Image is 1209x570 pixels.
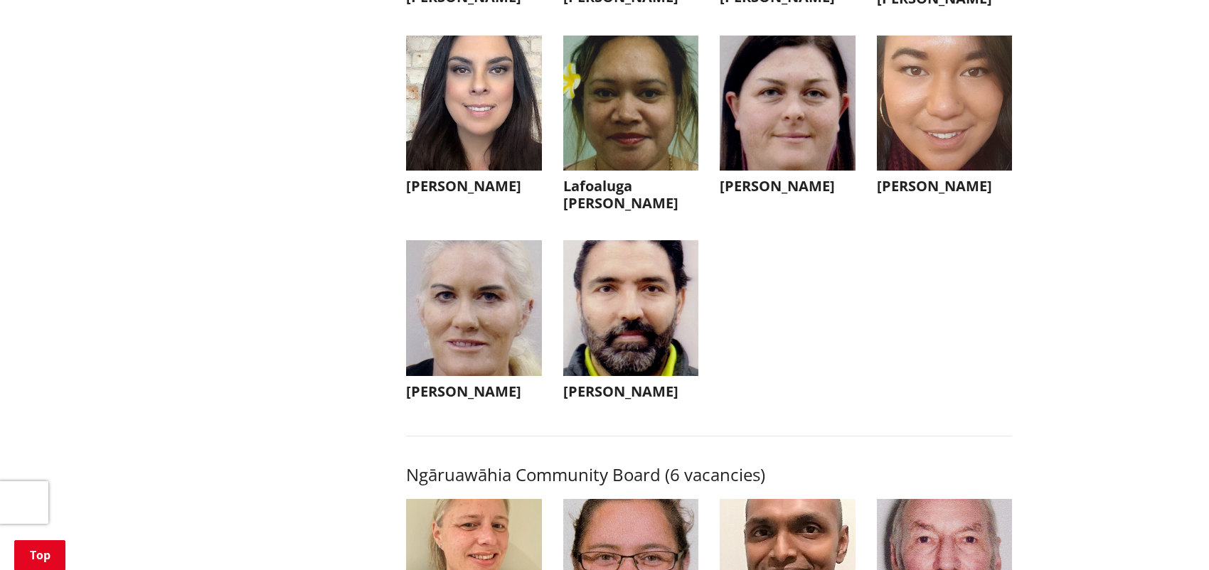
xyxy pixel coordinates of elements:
[877,36,1013,171] img: WO-B-HU__WAWATAI_E__XerB5
[720,178,856,195] h3: [PERSON_NAME]
[563,383,699,400] h3: [PERSON_NAME]
[406,383,542,400] h3: [PERSON_NAME]
[406,36,542,171] img: WO-B-HU__FLOYED_A__J4caa
[563,178,699,212] h3: Lafoaluga [PERSON_NAME]
[1144,510,1195,561] iframe: Messenger Launcher
[406,178,542,195] h3: [PERSON_NAME]
[406,36,542,203] button: [PERSON_NAME]
[14,540,65,570] a: Top
[563,36,699,220] button: Lafoaluga [PERSON_NAME]
[877,36,1013,203] button: [PERSON_NAME]
[563,240,699,407] button: [PERSON_NAME]
[406,465,1012,485] h3: Ngāruawāhia Community Board (6 vacancies)
[563,240,699,376] img: WO-B-HU__SANDHU_J__L6BKv
[406,240,542,376] img: WO-B-HU__JONES_T__fZ6xw
[406,240,542,407] button: [PERSON_NAME]
[720,36,856,171] img: WO-B-HU__MCGAUGHRAN_S__dnUhr
[720,36,856,203] button: [PERSON_NAME]
[563,36,699,171] img: WO-B-HU__SAKARIA_L__ySdbA
[877,178,1013,195] h3: [PERSON_NAME]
